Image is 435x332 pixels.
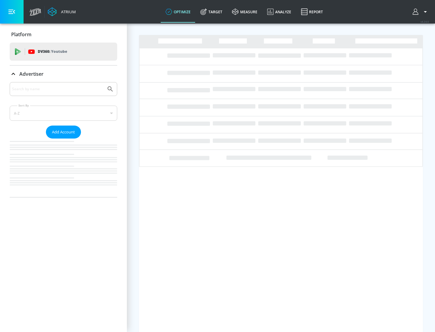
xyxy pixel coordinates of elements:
a: Analyze [262,1,296,23]
input: Search by name [12,85,104,93]
button: Add Account [46,126,81,139]
label: Sort By [17,104,30,107]
span: Add Account [52,129,75,136]
a: optimize [161,1,195,23]
div: Advertiser [10,65,117,82]
a: measure [227,1,262,23]
a: Target [195,1,227,23]
p: Platform [11,31,31,38]
div: Platform [10,26,117,43]
p: Advertiser [19,71,43,77]
p: DV360: [38,48,67,55]
div: Advertiser [10,82,117,197]
div: DV360: Youtube [10,43,117,61]
span: v 4.24.0 [420,20,429,23]
div: Atrium [59,9,76,14]
p: Youtube [51,48,67,55]
a: Report [296,1,328,23]
div: A-Z [10,106,117,121]
a: Atrium [48,7,76,16]
nav: list of Advertiser [10,139,117,197]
